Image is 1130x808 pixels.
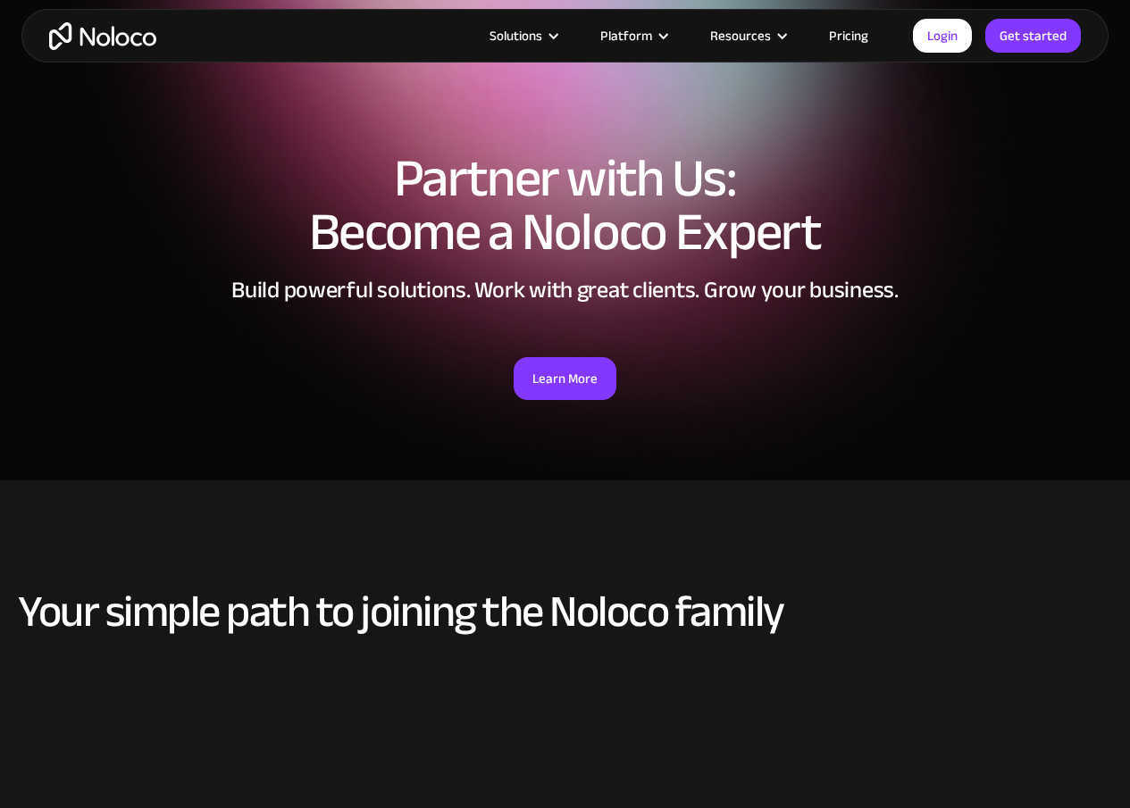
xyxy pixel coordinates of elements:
[985,19,1081,53] a: Get started
[600,24,652,47] div: Platform
[578,24,688,47] div: Platform
[18,587,1112,636] h2: Your simple path to joining the Noloco family
[913,19,972,53] a: Login
[231,268,899,312] strong: Build powerful solutions. Work with great clients. Grow your business.
[467,24,578,47] div: Solutions
[514,357,616,400] a: Learn More
[18,152,1112,259] h1: Partner with Us: Become a Noloco Expert
[688,24,807,47] div: Resources
[807,24,891,47] a: Pricing
[49,22,156,50] a: home
[490,24,542,47] div: Solutions
[710,24,771,47] div: Resources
